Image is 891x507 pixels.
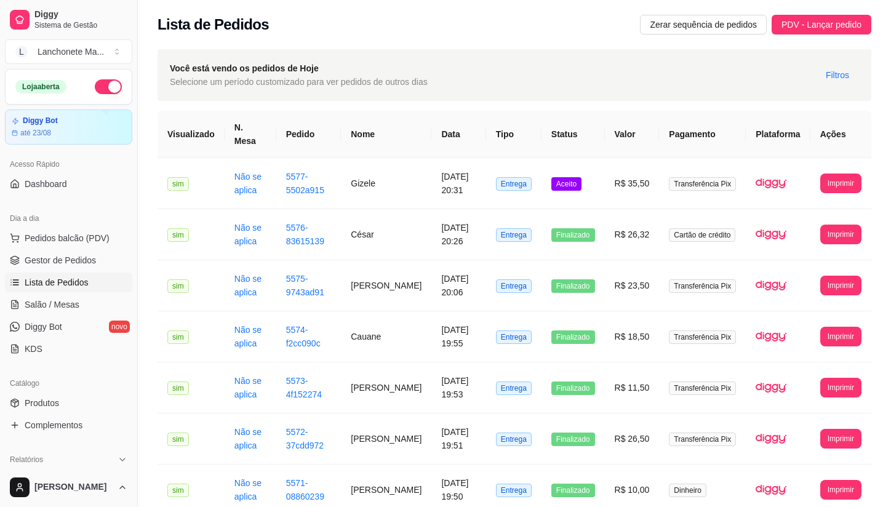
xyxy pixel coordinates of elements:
[170,63,319,73] strong: Você está vendo os pedidos de Hoje
[746,111,810,158] th: Plataforma
[496,433,532,446] span: Entrega
[669,279,736,293] span: Transferência Pix
[820,480,861,500] button: Imprimir
[816,65,859,85] button: Filtros
[341,413,431,465] td: [PERSON_NAME]
[496,177,532,191] span: Entrega
[669,484,706,497] span: Dinheiro
[669,381,736,395] span: Transferência Pix
[5,110,132,145] a: Diggy Botaté 23/08
[669,330,736,344] span: Transferência Pix
[551,228,595,242] span: Finalizado
[234,478,262,501] a: Não se aplica
[669,228,735,242] span: Cartão de crédito
[341,111,431,158] th: Nome
[5,209,132,228] div: Dia a dia
[34,20,127,30] span: Sistema de Gestão
[605,413,660,465] td: R$ 26,50
[605,311,660,362] td: R$ 18,50
[341,311,431,362] td: Cauane
[551,381,595,395] span: Finalizado
[820,276,861,295] button: Imprimir
[820,327,861,346] button: Imprimir
[669,177,736,191] span: Transferência Pix
[605,158,660,209] td: R$ 35,50
[341,158,431,209] td: Gizele
[431,158,485,209] td: [DATE] 20:31
[5,250,132,270] a: Gestor de Pedidos
[5,295,132,314] a: Salão / Mesas
[820,225,861,244] button: Imprimir
[5,317,132,337] a: Diggy Botnovo
[541,111,605,158] th: Status
[551,330,595,344] span: Finalizado
[756,270,786,301] img: diggy
[431,260,485,311] td: [DATE] 20:06
[25,343,42,355] span: KDS
[15,46,28,58] span: L
[34,9,127,20] span: Diggy
[286,427,324,450] a: 5572-37cdd972
[20,128,51,138] article: até 23/08
[496,279,532,293] span: Entrega
[341,362,431,413] td: [PERSON_NAME]
[650,18,757,31] span: Zerar sequência de pedidos
[5,339,132,359] a: KDS
[551,433,595,446] span: Finalizado
[820,429,861,449] button: Imprimir
[605,260,660,311] td: R$ 23,50
[25,254,96,266] span: Gestor de Pedidos
[5,393,132,413] a: Produtos
[551,484,595,497] span: Finalizado
[286,478,324,501] a: 5571-08860239
[25,232,110,244] span: Pedidos balcão (PDV)
[5,228,132,248] button: Pedidos balcão (PDV)
[234,427,262,450] a: Não se aplica
[167,228,189,242] span: sim
[640,15,767,34] button: Zerar sequência de pedidos
[25,178,67,190] span: Dashboard
[605,111,660,158] th: Valor
[34,482,113,493] span: [PERSON_NAME]
[496,381,532,395] span: Entrega
[431,111,485,158] th: Data
[234,274,262,297] a: Não se aplica
[38,46,104,58] div: Lanchonete Ma ...
[158,111,225,158] th: Visualizado
[10,455,43,465] span: Relatórios
[431,209,485,260] td: [DATE] 20:26
[659,111,746,158] th: Pagamento
[167,177,189,191] span: sim
[756,219,786,250] img: diggy
[25,321,62,333] span: Diggy Bot
[820,378,861,397] button: Imprimir
[234,325,262,348] a: Não se aplica
[486,111,541,158] th: Tipo
[772,15,871,34] button: PDV - Lançar pedido
[5,154,132,174] div: Acesso Rápido
[234,223,262,246] a: Não se aplica
[234,172,262,195] a: Não se aplica
[496,330,532,344] span: Entrega
[5,415,132,435] a: Complementos
[5,473,132,502] button: [PERSON_NAME]
[286,376,322,399] a: 5573-4f152274
[756,474,786,505] img: diggy
[25,276,89,289] span: Lista de Pedidos
[5,5,132,34] a: DiggySistema de Gestão
[826,68,849,82] span: Filtros
[167,330,189,344] span: sim
[431,413,485,465] td: [DATE] 19:51
[496,484,532,497] span: Entrega
[5,273,132,292] a: Lista de Pedidos
[5,174,132,194] a: Dashboard
[286,274,324,297] a: 5575-9743ad91
[95,79,122,94] button: Alterar Status
[341,209,431,260] td: César
[431,362,485,413] td: [DATE] 19:53
[286,223,324,246] a: 5576-83615139
[756,372,786,403] img: diggy
[341,260,431,311] td: [PERSON_NAME]
[234,376,262,399] a: Não se aplica
[781,18,861,31] span: PDV - Lançar pedido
